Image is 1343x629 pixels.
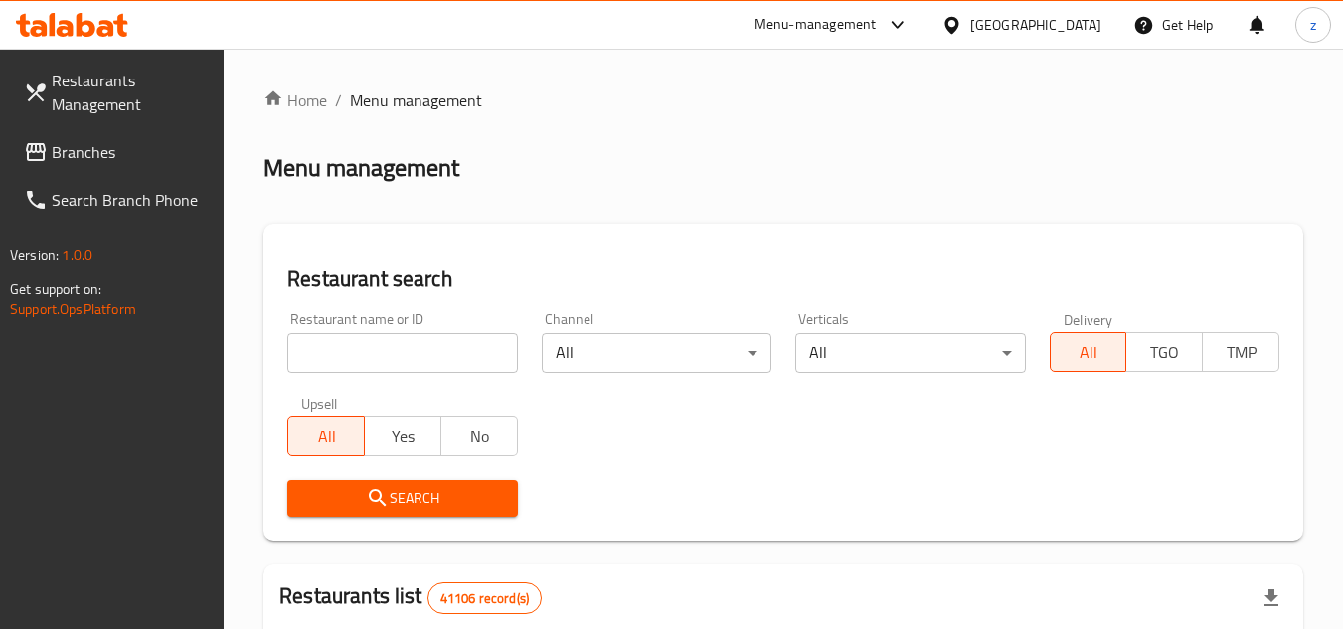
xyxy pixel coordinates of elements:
[287,264,1279,294] h2: Restaurant search
[1134,338,1195,367] span: TGO
[795,333,1025,373] div: All
[1064,312,1113,326] label: Delivery
[970,14,1101,36] div: [GEOGRAPHIC_DATA]
[287,333,517,373] input: Search for restaurant name or ID..
[755,13,877,37] div: Menu-management
[428,589,541,608] span: 41106 record(s)
[8,128,225,176] a: Branches
[296,422,357,451] span: All
[1125,332,1203,372] button: TGO
[1310,14,1316,36] span: z
[8,176,225,224] a: Search Branch Phone
[440,416,518,456] button: No
[301,396,338,410] label: Upsell
[10,242,59,268] span: Version:
[263,88,1303,112] nav: breadcrumb
[1059,338,1119,367] span: All
[449,422,510,451] span: No
[373,422,433,451] span: Yes
[279,581,542,614] h2: Restaurants list
[263,152,459,184] h2: Menu management
[10,296,136,322] a: Support.OpsPlatform
[52,69,209,116] span: Restaurants Management
[1050,332,1127,372] button: All
[263,88,327,112] a: Home
[62,242,92,268] span: 1.0.0
[1202,332,1279,372] button: TMP
[10,276,101,302] span: Get support on:
[350,88,482,112] span: Menu management
[1211,338,1271,367] span: TMP
[52,140,209,164] span: Branches
[335,88,342,112] li: /
[1248,574,1295,622] div: Export file
[8,57,225,128] a: Restaurants Management
[303,486,501,511] span: Search
[52,188,209,212] span: Search Branch Phone
[427,582,542,614] div: Total records count
[287,480,517,517] button: Search
[364,416,441,456] button: Yes
[542,333,771,373] div: All
[287,416,365,456] button: All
